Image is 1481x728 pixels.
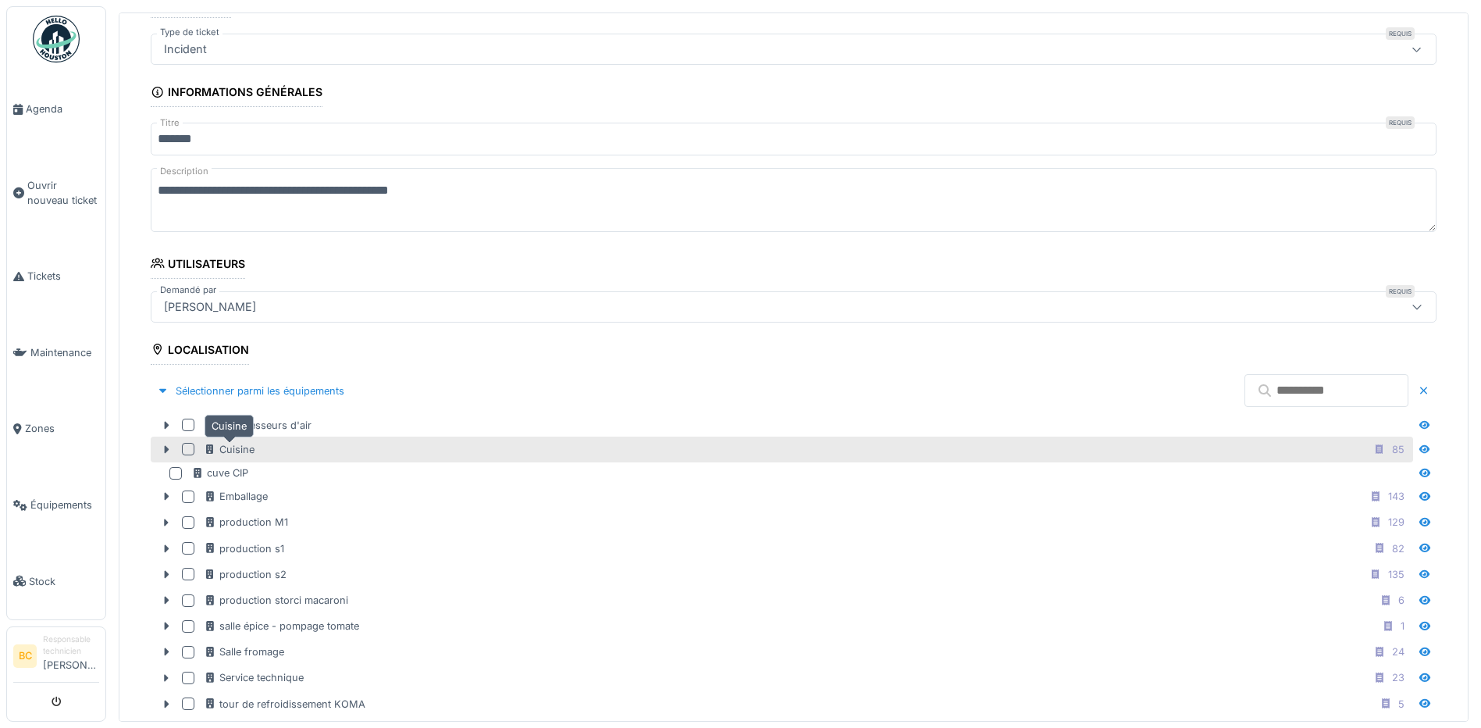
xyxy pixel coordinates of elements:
a: Équipements [7,467,105,544]
a: Maintenance [7,315,105,391]
span: Maintenance [30,345,99,360]
li: [PERSON_NAME] [43,633,99,679]
span: Équipements [30,498,99,512]
div: [PERSON_NAME] [158,298,262,316]
label: Description [157,162,212,181]
div: production M1 [204,515,288,530]
li: BC [13,644,37,668]
div: 82 [1392,541,1404,556]
div: 6 [1398,593,1404,608]
div: 143 [1388,489,1404,504]
div: Salle fromage [204,644,284,659]
div: 135 [1388,567,1404,582]
span: Tickets [27,269,99,284]
label: Demandé par [157,284,219,297]
div: 1 [1401,619,1404,633]
div: cuve CIP [191,466,248,480]
div: Requis [1386,27,1415,40]
div: Utilisateurs [151,252,245,279]
div: Requis [1386,285,1415,298]
div: 23 [1392,670,1404,685]
a: Zones [7,391,105,467]
div: Cuisine [205,415,254,437]
label: Type de ticket [157,26,223,39]
div: salle épice - pompage tomate [204,619,359,633]
span: Zones [25,421,99,436]
a: Stock [7,543,105,619]
div: production s1 [204,541,284,556]
a: Tickets [7,238,105,315]
div: Responsable technicien [43,633,99,658]
div: 5 [1398,697,1404,712]
div: tour de refroidissement KOMA [204,697,365,712]
label: Titre [157,116,183,130]
div: 85 [1392,442,1404,457]
span: Ouvrir nouveau ticket [27,178,99,208]
div: Incident [158,41,213,58]
span: Agenda [26,102,99,116]
div: Informations générales [151,80,322,107]
a: Ouvrir nouveau ticket [7,148,105,239]
div: Service technique [204,670,304,685]
a: Agenda [7,71,105,148]
div: compresseurs d'air [204,418,312,433]
div: Cuisine [204,442,255,457]
div: 129 [1388,515,1404,530]
div: Emballage [204,489,268,504]
img: Badge_color-CXgf-gQk.svg [33,16,80,62]
div: 24 [1392,644,1404,659]
span: Stock [29,574,99,589]
a: BC Responsable technicien[PERSON_NAME] [13,633,99,683]
div: Localisation [151,338,249,365]
div: Requis [1386,116,1415,129]
div: Sélectionner parmi les équipements [151,380,351,401]
div: production s2 [204,567,287,582]
div: production storci macaroni [204,593,348,608]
